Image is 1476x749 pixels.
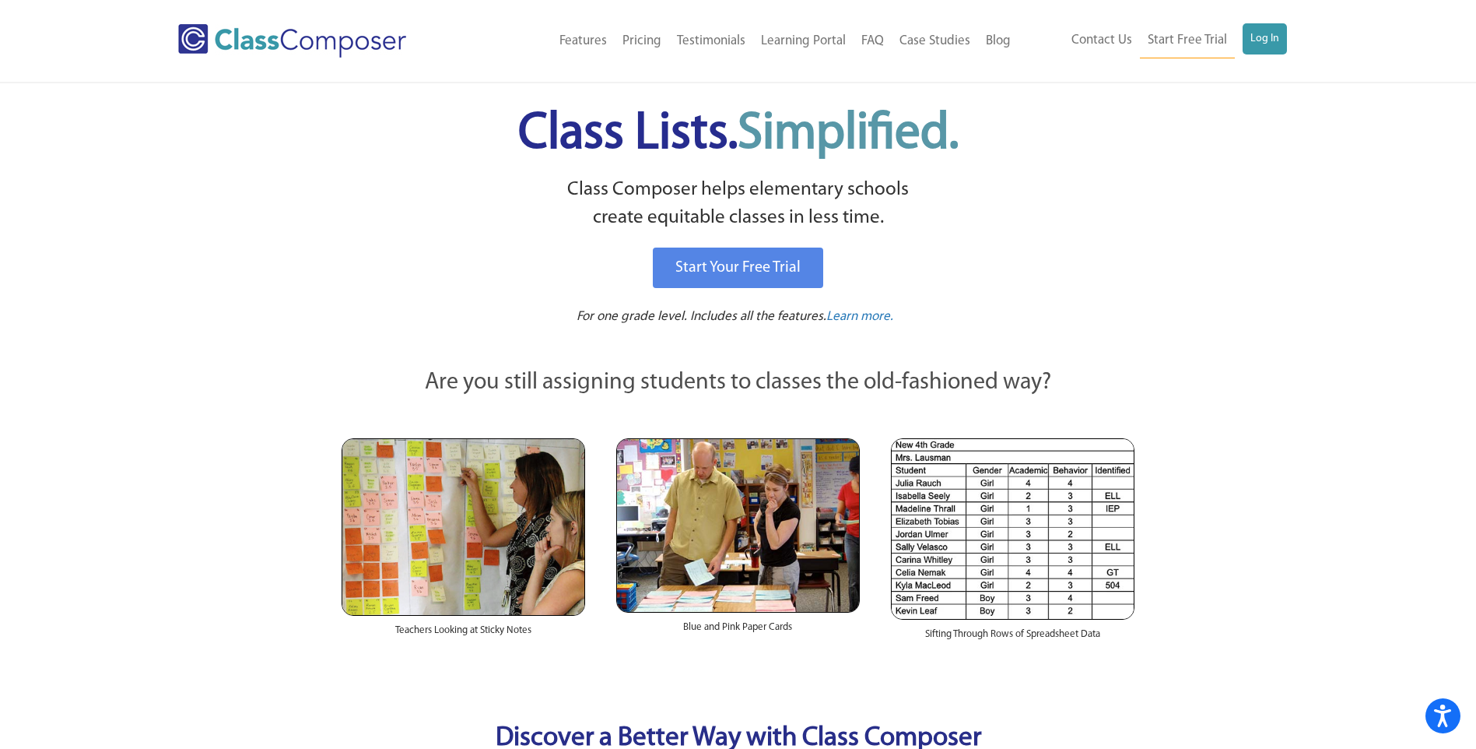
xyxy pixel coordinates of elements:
a: Learn more. [826,308,893,327]
span: Learn more. [826,310,893,323]
nav: Header Menu [1018,23,1287,58]
a: FAQ [854,24,892,58]
a: Blog [978,24,1018,58]
a: Log In [1243,23,1287,55]
img: Blue and Pink Paper Cards [616,438,860,612]
img: Teachers Looking at Sticky Notes [342,438,585,616]
a: Start Your Free Trial [653,248,823,288]
p: Are you still assigning students to classes the old-fashioned way? [342,366,1135,400]
a: Testimonials [669,24,753,58]
div: Blue and Pink Paper Cards [616,613,860,650]
a: Contact Us [1064,23,1140,58]
a: Start Free Trial [1140,23,1235,58]
nav: Header Menu [470,24,1018,58]
p: Class Composer helps elementary schools create equitable classes in less time. [339,176,1138,233]
a: Pricing [615,24,669,58]
a: Learning Portal [753,24,854,58]
span: Class Lists. [518,109,959,160]
span: For one grade level. Includes all the features. [577,310,826,323]
a: Case Studies [892,24,978,58]
div: Sifting Through Rows of Spreadsheet Data [891,620,1134,657]
div: Teachers Looking at Sticky Notes [342,616,585,653]
span: Start Your Free Trial [675,260,801,276]
a: Features [552,24,615,58]
img: Class Composer [178,24,406,58]
img: Spreadsheets [891,438,1134,620]
span: Simplified. [738,109,959,160]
